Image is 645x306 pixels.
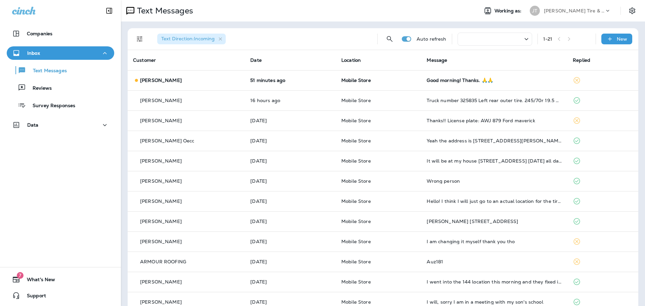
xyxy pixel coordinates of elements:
p: Auto refresh [417,36,446,42]
button: Inbox [7,46,114,60]
p: Oct 7, 2025 01:11 PM [250,199,331,204]
span: Mobile Store [341,97,371,103]
button: 7What's New [7,273,114,286]
p: [PERSON_NAME] Oecc [140,138,195,143]
div: Wrong person [427,178,562,184]
div: Bryon Mayers 8214 Arbor st Omaha Ne 68124 [427,219,562,224]
span: Mobile Store [341,178,371,184]
p: Oct 6, 2025 08:52 AM [250,259,331,264]
span: Mobile Store [341,198,371,204]
p: Oct 6, 2025 08:35 AM [250,279,331,285]
p: Oct 9, 2025 08:33 AM [250,178,331,184]
p: New [617,36,627,42]
div: Yeah the address is 860 north 10th ave circle Blair 68008 [427,138,562,143]
p: [PERSON_NAME] [140,98,182,103]
p: Oct 10, 2025 11:37 AM [250,118,331,123]
span: Text Direction : Incoming [161,36,215,42]
div: JT [530,6,540,16]
div: I am changing it myself thank you tho [427,239,562,244]
span: Working as: [494,8,523,14]
span: Mobile Store [341,118,371,124]
p: [PERSON_NAME] [140,199,182,204]
div: I will, sorry I am in a meeting with my son's school [427,299,562,305]
p: Oct 13, 2025 04:23 PM [250,98,331,103]
p: [PERSON_NAME] [140,219,182,224]
p: Companies [27,31,52,36]
span: Mobile Store [341,238,371,245]
div: I went into the 144 location this morning and they fixed it. No longer needed. Thank you [427,279,562,285]
p: Data [27,122,39,128]
p: [PERSON_NAME] [140,178,182,184]
button: Companies [7,27,114,40]
p: Oct 6, 2025 01:36 PM [250,239,331,244]
p: Oct 7, 2025 07:15 AM [250,219,331,224]
p: [PERSON_NAME] [140,299,182,305]
p: ARMOUR ROOFING [140,259,186,264]
div: Text Direction:Incoming [157,34,226,44]
span: Mobile Store [341,299,371,305]
p: Oct 10, 2025 07:49 AM [250,138,331,143]
p: Text Messages [26,68,67,74]
div: Auz181 [427,259,562,264]
button: Support [7,289,114,302]
div: 1 - 21 [543,36,553,42]
span: Date [250,57,262,63]
button: Survey Responses [7,98,114,112]
p: Oct 14, 2025 08:17 AM [250,78,331,83]
span: 7 [17,272,24,279]
span: What's New [20,277,55,285]
p: Inbox [27,50,40,56]
p: Oct 10, 2025 07:45 AM [250,158,331,164]
button: Filters [133,32,146,46]
span: Mobile Store [341,77,371,83]
span: Support [20,293,46,301]
span: Mobile Store [341,259,371,265]
span: Mobile Store [341,279,371,285]
button: Search Messages [383,32,396,46]
p: Survey Responses [26,103,75,109]
p: [PERSON_NAME] [140,279,182,285]
p: [PERSON_NAME] [140,118,182,123]
button: Reviews [7,81,114,95]
button: Settings [626,5,638,17]
span: Mobile Store [341,218,371,224]
p: [PERSON_NAME] [140,239,182,244]
span: Message [427,57,447,63]
div: Truck number 325835 Left rear outer tire. 245/70r 19.5 Check all the tires [427,98,562,103]
span: Location [341,57,361,63]
p: Text Messages [134,6,193,16]
p: [PERSON_NAME] [140,78,182,83]
div: Good morning! Thanks. 🙏🙏 [427,78,562,83]
button: Text Messages [7,63,114,77]
p: Reviews [26,85,52,92]
div: Hello! I think I will just go to an actual location for the tire repair instead of doing the mobi... [427,199,562,204]
p: [PERSON_NAME] [140,158,182,164]
p: [PERSON_NAME] Tire & Auto [544,8,604,13]
span: Mobile Store [341,158,371,164]
button: Data [7,118,114,132]
div: Thanks!! License plate: AWJ 879 Ford maverick [427,118,562,123]
button: Collapse Sidebar [100,4,119,17]
span: Mobile Store [341,138,371,144]
div: It will be at my house 1739 ave c Plattsmouth tomorrow all day. That would probably be best, I ru... [427,158,562,164]
span: Customer [133,57,156,63]
p: Oct 2, 2025 03:16 PM [250,299,331,305]
span: Replied [573,57,590,63]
